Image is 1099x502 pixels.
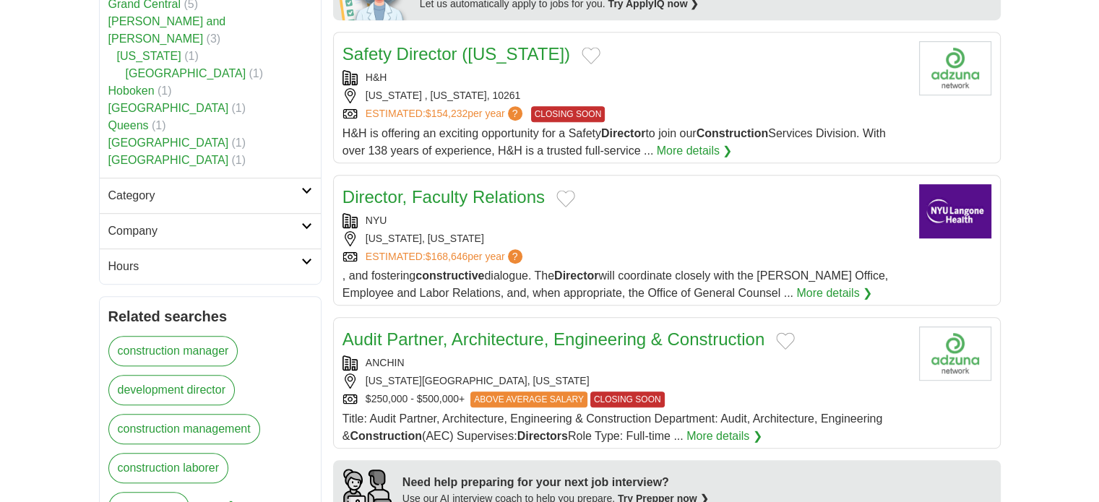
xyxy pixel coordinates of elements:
[152,119,166,131] span: (1)
[402,474,709,491] div: Need help preparing for your next job interview?
[184,50,199,62] span: (1)
[108,375,235,405] a: development director
[342,412,882,442] span: Title: Audit Partner, Architecture, Engineering & Construction Department: Audit, Architecture, E...
[158,85,172,97] span: (1)
[601,127,645,139] strong: Director
[108,306,312,327] h2: Related searches
[108,137,229,149] a: [GEOGRAPHIC_DATA]
[508,249,522,264] span: ?
[108,222,301,240] h2: Company
[919,41,991,95] img: Company logo
[232,137,246,149] span: (1)
[100,178,321,213] a: Category
[350,430,422,442] strong: Construction
[342,231,908,246] div: [US_STATE], [US_STATE]
[919,326,991,381] img: Company logo
[108,102,229,114] a: [GEOGRAPHIC_DATA]
[108,453,229,483] a: construction laborer
[232,102,246,114] span: (1)
[796,285,872,302] a: More details ❯
[108,119,149,131] a: Queens
[366,215,387,226] a: NYU
[249,67,264,79] span: (1)
[657,142,733,160] a: More details ❯
[531,106,605,122] span: CLOSING SOON
[232,154,246,166] span: (1)
[508,106,522,121] span: ?
[100,248,321,284] a: Hours
[108,414,260,444] a: construction management
[108,85,155,97] a: Hoboken
[554,269,598,282] strong: Director
[366,249,525,264] a: ESTIMATED:$168,646per year?
[776,332,795,350] button: Add to favorite jobs
[590,391,665,407] span: CLOSING SOON
[342,269,888,299] span: , and fostering dialogue. The will coordinate closely with the [PERSON_NAME] Office, Employee and...
[100,213,321,248] a: Company
[342,44,570,64] a: Safety Director ([US_STATE])
[342,70,908,85] div: H&H
[342,373,908,389] div: [US_STATE][GEOGRAPHIC_DATA], [US_STATE]
[342,329,764,349] a: Audit Partner, Architecture, Engineering & Construction
[108,258,301,275] h2: Hours
[470,391,587,407] span: ABOVE AVERAGE SALARY
[126,67,246,79] a: [GEOGRAPHIC_DATA]
[415,269,484,282] strong: constructive
[108,187,301,204] h2: Category
[517,430,568,442] strong: Directors
[207,33,221,45] span: (3)
[686,428,762,445] a: More details ❯
[366,106,525,122] a: ESTIMATED:$154,232per year?
[919,184,991,238] img: NYU Langone Medical Center logo
[342,187,545,207] a: Director, Faculty Relations
[342,88,908,103] div: [US_STATE] , [US_STATE], 10261
[117,50,181,62] a: [US_STATE]
[342,391,908,407] div: $250,000 - $500,000+
[108,336,238,366] a: construction manager
[108,154,229,166] a: [GEOGRAPHIC_DATA]
[108,15,226,45] a: [PERSON_NAME] and [PERSON_NAME]
[697,127,769,139] strong: Construction
[582,47,600,64] button: Add to favorite jobs
[556,190,575,207] button: Add to favorite jobs
[342,355,908,371] div: ANCHIN
[426,251,467,262] span: $168,646
[342,127,886,157] span: H&H is offering an exciting opportunity for a Safety to join our Services Division. With over 138...
[426,108,467,119] span: $154,232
